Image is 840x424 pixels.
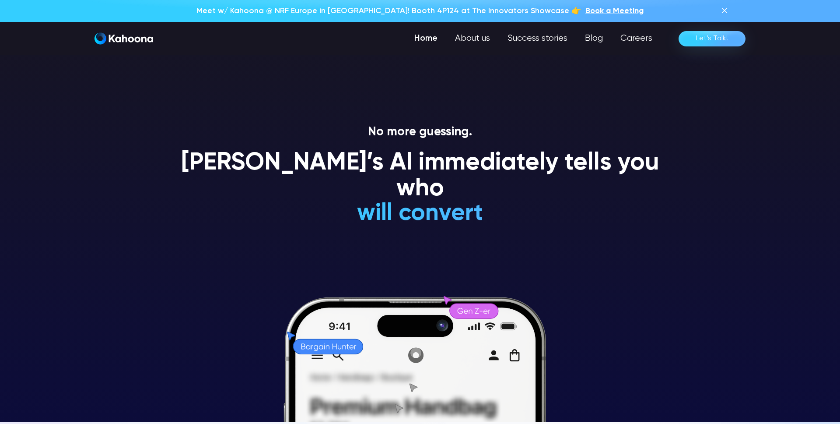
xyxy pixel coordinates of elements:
p: Meet w/ Kahoona @ NRF Europe in [GEOGRAPHIC_DATA]! Booth 4P124 at The Innovators Showcase 👉 [196,5,581,17]
h1: will convert [291,201,549,226]
div: Let’s Talk! [696,32,728,46]
a: Blog [576,30,612,47]
span: Book a Meeting [585,7,644,15]
a: home [94,32,153,45]
a: Let’s Talk! [679,31,745,46]
img: Kahoona logo white [94,32,153,45]
p: No more guessing. [171,125,669,140]
h1: [PERSON_NAME]’s AI immediately tells you who [171,150,669,202]
a: Success stories [499,30,576,47]
a: Book a Meeting [585,5,644,17]
a: Careers [612,30,661,47]
a: Home [406,30,446,47]
g: Gen Z-er [458,308,490,314]
a: About us [446,30,499,47]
